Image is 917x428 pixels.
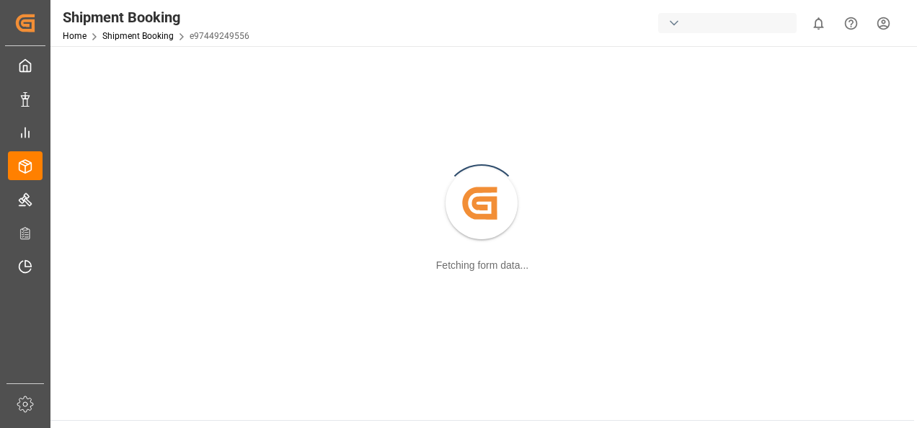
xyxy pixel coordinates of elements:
div: Fetching form data... [436,258,528,273]
button: show 0 new notifications [802,7,835,40]
div: Shipment Booking [63,6,249,28]
button: Help Center [835,7,867,40]
a: Shipment Booking [102,31,174,41]
a: Home [63,31,87,41]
